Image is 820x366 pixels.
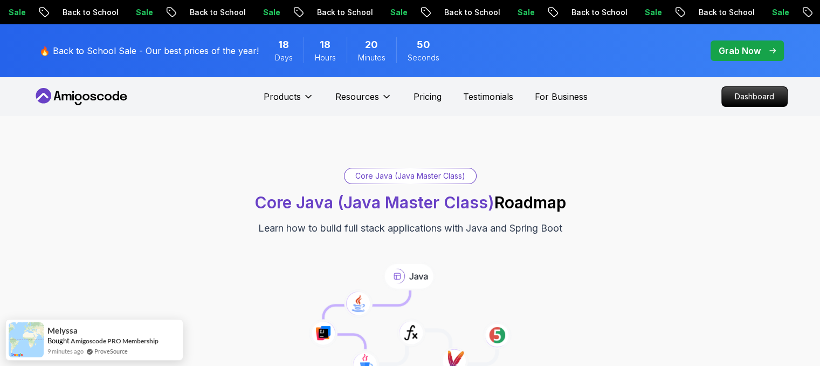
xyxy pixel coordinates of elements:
[763,7,797,18] p: Sale
[636,7,670,18] p: Sale
[365,37,378,52] span: 20 Minutes
[562,7,636,18] p: Back to School
[71,337,159,345] a: Amigoscode PRO Membership
[719,44,761,57] p: Grab Now
[508,7,543,18] p: Sale
[47,336,70,345] span: Bought
[435,7,508,18] p: Back to School
[258,221,562,236] p: Learn how to build full stack applications with Java and Spring Boot
[94,347,128,356] a: ProveSource
[308,7,381,18] p: Back to School
[414,90,442,103] a: Pricing
[344,168,476,184] div: Core Java (Java Master Class)
[127,7,161,18] p: Sale
[721,86,788,107] a: Dashboard
[39,44,259,57] p: 🔥 Back to School Sale - Our best prices of the year!
[335,90,379,103] p: Resources
[335,90,392,112] button: Resources
[315,52,336,63] span: Hours
[47,326,78,335] span: Melyssa
[690,7,763,18] p: Back to School
[47,347,84,356] span: 9 minutes ago
[320,37,330,52] span: 18 Hours
[254,7,288,18] p: Sale
[264,90,301,103] p: Products
[381,7,416,18] p: Sale
[254,193,566,212] h1: Roadmap
[278,37,289,52] span: 18 Days
[417,37,430,52] span: 50 Seconds
[463,90,513,103] a: Testimonials
[254,193,494,212] span: Core Java (Java Master Class)
[408,52,439,63] span: Seconds
[275,52,293,63] span: Days
[264,90,314,112] button: Products
[722,87,787,106] p: Dashboard
[9,322,44,357] img: provesource social proof notification image
[181,7,254,18] p: Back to School
[358,52,385,63] span: Minutes
[53,7,127,18] p: Back to School
[535,90,588,103] a: For Business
